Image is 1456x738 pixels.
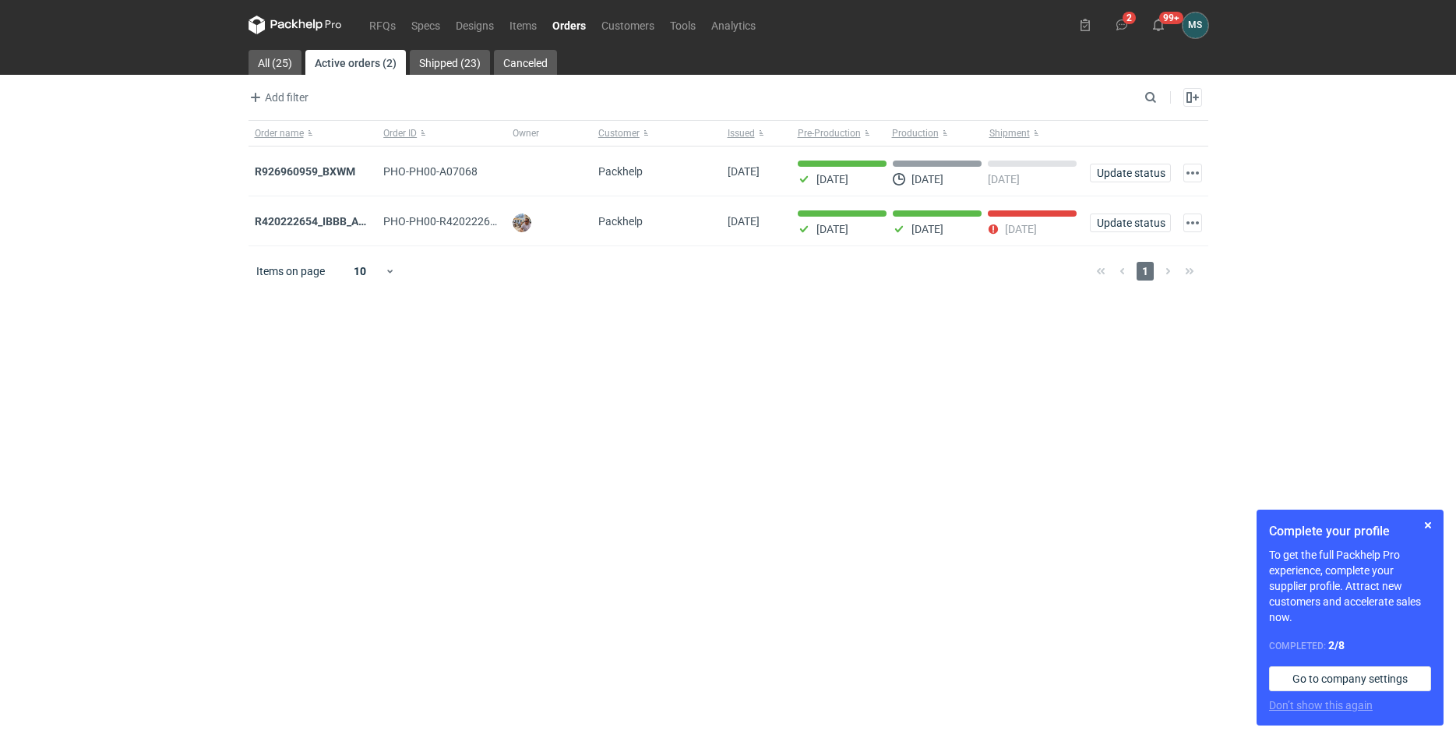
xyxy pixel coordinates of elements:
[592,121,721,146] button: Customer
[703,16,763,34] a: Analytics
[383,127,417,139] span: Order ID
[377,121,506,146] button: Order ID
[255,165,355,178] a: R926960959_BXWM
[383,215,598,228] span: PHO-PH00-R420222654_IBBB_AADN_YYMX
[911,223,943,235] p: [DATE]
[246,88,308,107] span: Add filter
[1328,639,1345,651] strong: 2 / 8
[816,173,848,185] p: [DATE]
[361,16,404,34] a: RFQs
[1097,168,1164,178] span: Update status
[1183,12,1208,38] button: MS
[728,215,760,228] span: 29/07/2025
[513,214,531,232] img: Michał Palasek
[383,165,478,178] span: PHO-PH00-A07068
[1419,516,1437,535] button: Skip for now
[1269,697,1373,713] button: Don’t show this again
[1183,12,1208,38] div: Michał Sokołowski
[594,16,662,34] a: Customers
[728,165,760,178] span: 04/08/2025
[404,16,448,34] a: Specs
[662,16,703,34] a: Tools
[502,16,545,34] a: Items
[1183,214,1202,232] button: Actions
[249,16,342,34] svg: Packhelp Pro
[1090,214,1171,232] button: Update status
[256,263,325,279] span: Items on page
[1109,12,1134,37] button: 2
[1097,217,1164,228] span: Update status
[410,50,490,75] a: Shipped (23)
[911,173,943,185] p: [DATE]
[249,121,378,146] button: Order name
[249,50,301,75] a: All (25)
[986,121,1084,146] button: Shipment
[1137,262,1154,281] span: 1
[245,88,309,107] button: Add filter
[1005,223,1037,235] p: [DATE]
[545,16,594,34] a: Orders
[791,121,889,146] button: Pre-Production
[1183,164,1202,182] button: Actions
[598,215,643,228] span: Packhelp
[892,127,939,139] span: Production
[598,165,643,178] span: Packhelp
[798,127,861,139] span: Pre-Production
[494,50,557,75] a: Canceled
[721,121,791,146] button: Issued
[305,50,406,75] a: Active orders (2)
[988,173,1020,185] p: [DATE]
[1146,12,1171,37] button: 99+
[1269,637,1431,654] div: Completed:
[816,223,848,235] p: [DATE]
[335,260,386,282] div: 10
[255,127,304,139] span: Order name
[1269,522,1431,541] h1: Complete your profile
[728,127,755,139] span: Issued
[989,127,1030,139] span: Shipment
[1141,88,1191,107] input: Search
[1269,547,1431,625] p: To get the full Packhelp Pro experience, complete your supplier profile. Attract new customers an...
[448,16,502,34] a: Designs
[1269,666,1431,691] a: Go to company settings
[598,127,640,139] span: Customer
[513,127,539,139] span: Owner
[1090,164,1171,182] button: Update status
[255,215,415,228] a: R420222654_IBBB_AADN_YYMX
[889,121,986,146] button: Production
